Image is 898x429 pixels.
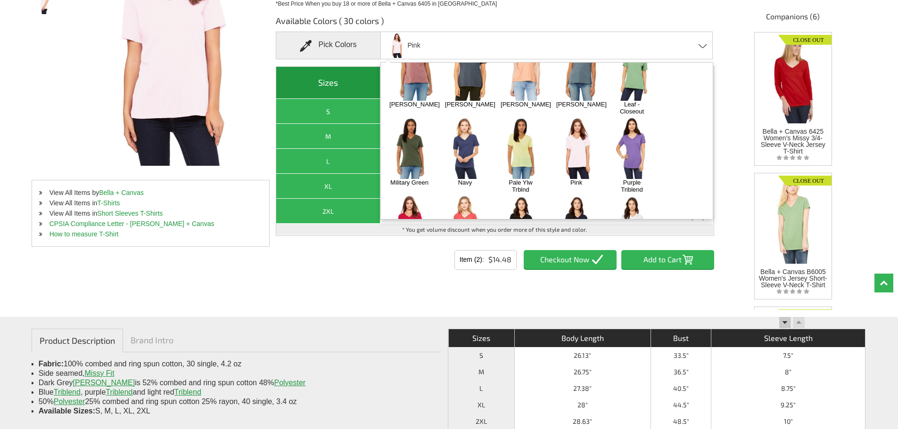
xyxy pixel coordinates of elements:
div: Pick Colors [276,32,381,59]
h4: Companions (6) [726,11,860,26]
li: View All Items in [32,198,269,208]
td: * You get volume discount when you order more of this style and color. [276,224,714,235]
a: Top [874,274,893,292]
th: Sleeve Length [711,329,865,347]
td: 40.5" [651,380,711,397]
p: : [460,251,484,268]
td: 8" [711,364,865,380]
img: Closeout [778,173,832,186]
img: Closeout [778,32,832,45]
a: [PERSON_NAME] [501,101,551,108]
th: Sizes [276,67,380,99]
img: listing_empty_star.svg [776,288,809,294]
a: T-Shirts [97,199,120,207]
a: Short Sleeves T-Shirts [97,210,163,217]
img: Solid White Triblend [607,195,657,257]
img: Red Triblend [440,195,490,257]
td: 26.13" [514,347,651,364]
img: Purple Triblend [607,117,657,179]
td: 36.5" [651,364,711,380]
input: Add to Cart [621,250,714,269]
td: 44.5" [651,397,711,413]
span: Pink [407,37,420,54]
a: Triblend [174,388,201,396]
img: bella-canvas_6405_pink.jpg [387,33,406,58]
li: S, M, L, XL, 2XL [39,406,434,416]
a: Triblend [106,388,132,396]
a: Pink [556,179,596,186]
td: 27.38" [514,380,651,397]
span: Available Sizes: [39,407,95,415]
img: Pale Ylw Trblnd [496,117,545,179]
th: S [276,99,380,124]
img: Red [385,195,434,257]
span: Bella + Canvas 6425 Women's Missy 3/4-Sleeve V-Neck Jersey T-Shirt [761,128,825,155]
a: Product Description [32,329,123,352]
li: View All Items in [32,208,269,219]
li: Dark Grey is 52% combed and ring spun cotton 48% [39,378,434,388]
a: Polyester [54,397,85,405]
th: L [276,149,380,174]
td: 28" [514,397,651,413]
th: XL [276,174,380,199]
a: Item (2) [460,256,482,263]
a: Pale Ylw Trblnd [501,179,541,193]
td: 8.75" [711,380,865,397]
a: Closeout [758,307,828,429]
td: 7.5" [711,347,865,364]
th: 2XL [276,199,380,224]
span: Fabric: [39,360,64,368]
th: Body Length [514,329,651,347]
span: *Best Price When you buy 18 or more of Bella + Canvas 6405 in [GEOGRAPHIC_DATA] [276,0,497,7]
a: Bella + Canvas [99,189,144,196]
li: 50% 25% combed and ring spun cotton 25% rayon, 40 single, 3.4 oz [39,397,434,406]
img: Heather Slate [552,26,611,101]
a: [PERSON_NAME] [73,379,135,387]
img: listing_empty_star.svg [776,154,809,161]
li: Side seamed, [39,369,434,378]
span: Inventory [691,214,704,220]
th: L [448,380,514,397]
th: XL [448,397,514,413]
a: Brand Intro [123,329,181,351]
a: CPSIA Compliance Letter - [PERSON_NAME] + Canvas [49,220,214,227]
img: Navy [440,117,490,179]
a: Military Green [389,179,429,186]
img: Leaf [607,39,657,101]
img: Heather Mauve [385,26,445,101]
li: View All Items by [32,187,269,198]
img: Solid Black Triblend [496,195,545,257]
img: Military Green [385,117,434,179]
span: Bella + Canvas B6005 Women's Jersey Short-Sleeve V-Neck T-Shirt [759,268,827,289]
a: Missy Fit [85,369,115,377]
a: Navy [445,179,485,186]
th: Sizes [448,329,514,347]
td: 9.25" [711,397,865,413]
th: M [276,124,380,149]
img: Heather Peach [496,26,556,101]
a: Closeout Bella + Canvas B6005 Women's Jersey Short-Sleeve V-Neck T-Shirt [758,173,828,289]
a: [PERSON_NAME] [556,101,607,108]
img: Closeout [778,307,832,319]
a: Purple Triblend [612,179,652,193]
img: Pink [552,117,601,179]
a: Triblend [54,388,81,396]
li: 100% combed and ring spun cotton, 30 single, 4.2 oz [39,359,434,369]
h3: Available Colors ( 30 colors ) [276,15,714,32]
td: 33.5" [651,347,711,364]
li: Blue , purple and light red [39,388,434,397]
th: S [448,347,514,364]
img: Solid Navy Triblend [552,195,601,257]
img: Heather Navy [440,26,500,101]
a: [PERSON_NAME] [445,101,495,108]
a: Leaf - Closeout [612,101,652,115]
td: 26.75" [514,364,651,380]
th: M [448,364,514,380]
a: [PERSON_NAME] [389,101,440,108]
span: $14.48 [488,255,511,264]
a: How to measure T-Shirt [49,230,119,238]
a: Closeout Bella + Canvas 6425 Women's Missy 3/4-Sleeve V-Neck Jersey T-Shirt [758,32,828,154]
th: Bust [651,329,711,347]
a: Polyester [274,379,305,387]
